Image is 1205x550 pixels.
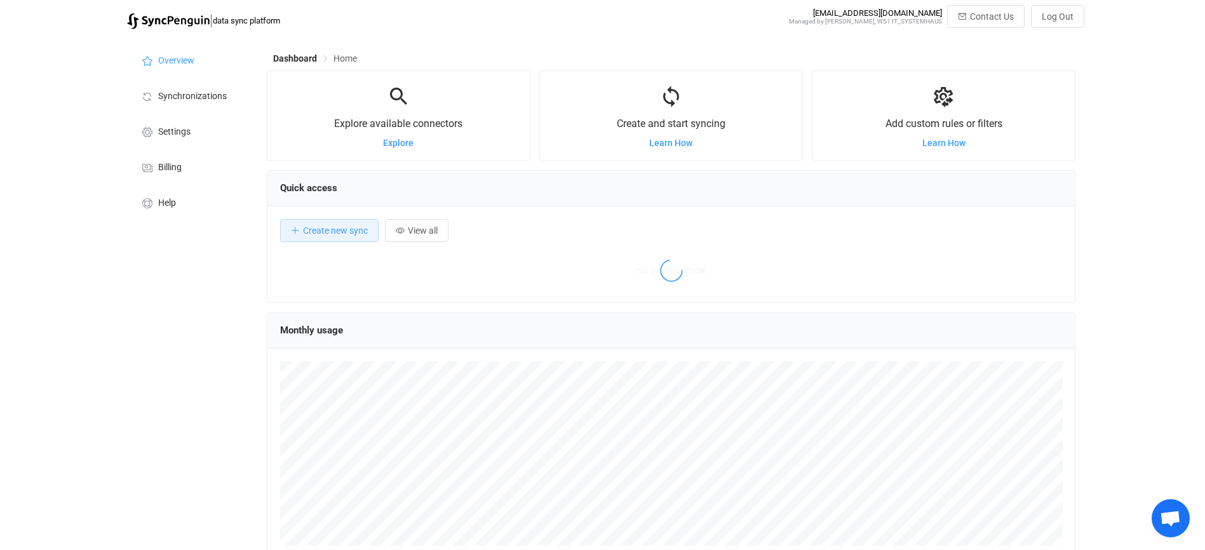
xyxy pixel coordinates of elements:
[885,117,1002,130] span: Add custom rules or filters
[127,113,254,149] a: Settings
[273,53,317,64] span: Dashboard
[127,42,254,77] a: Overview
[158,198,176,208] span: Help
[970,11,1014,22] span: Contact Us
[649,138,692,148] a: Learn How
[158,163,182,173] span: Billing
[789,18,942,25] div: Managed by [PERSON_NAME], W51 IT_SYSTEMHAUS
[213,16,280,25] span: data sync platform
[158,127,191,137] span: Settings
[127,77,254,113] a: Synchronizations
[408,225,438,236] span: View all
[922,138,966,148] a: Learn How
[333,53,357,64] span: Home
[385,219,448,242] button: View all
[280,325,343,336] span: Monthly usage
[1031,5,1084,28] button: Log Out
[127,11,280,29] a: |data sync platform
[1042,11,1074,22] span: Log Out
[127,13,210,29] img: syncpenguin.svg
[303,225,368,236] span: Create new sync
[334,117,462,130] span: Explore available connectors
[158,91,227,102] span: Synchronizations
[273,54,357,63] div: Breadcrumb
[1152,499,1190,537] a: Open chat
[789,8,942,18] div: [EMAIL_ADDRESS][DOMAIN_NAME]
[210,11,213,29] span: |
[280,182,337,194] span: Quick access
[280,219,379,242] button: Create new sync
[158,56,194,66] span: Overview
[947,5,1025,28] button: Contact Us
[383,138,414,148] a: Explore
[617,117,725,130] span: Create and start syncing
[127,149,254,184] a: Billing
[127,184,254,220] a: Help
